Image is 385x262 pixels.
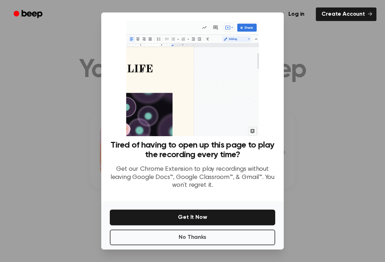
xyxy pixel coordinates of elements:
[316,7,376,21] a: Create Account
[110,165,275,190] p: Get our Chrome Extension to play recordings without leaving Google Docs™, Google Classroom™, & Gm...
[110,230,275,245] button: No Thanks
[281,6,312,22] a: Log in
[110,140,275,160] h3: Tired of having to open up this page to play the recording every time?
[9,7,49,21] a: Beep
[110,210,275,225] button: Get It Now
[126,21,258,136] img: Beep extension in action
